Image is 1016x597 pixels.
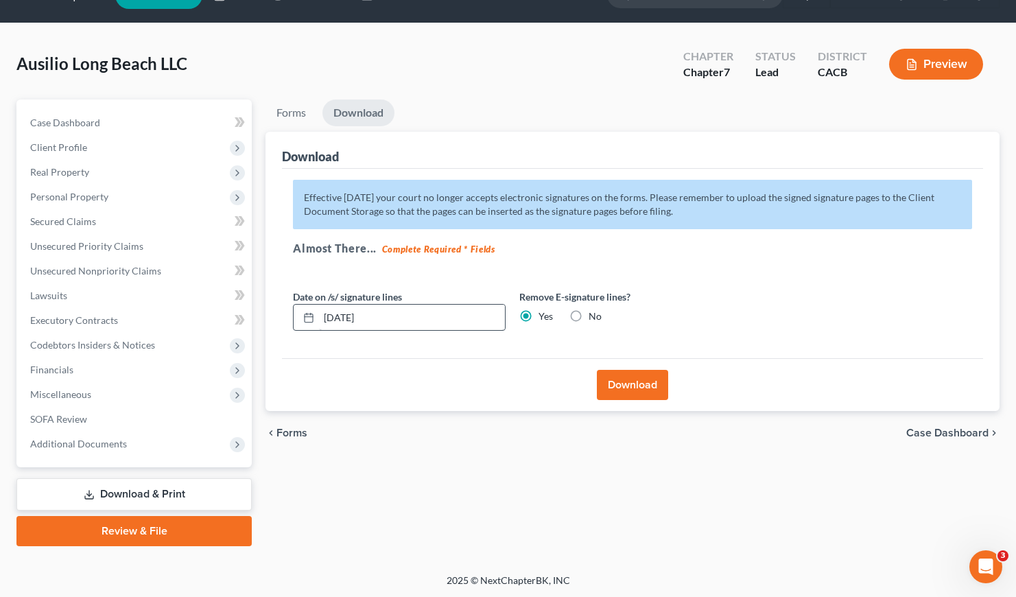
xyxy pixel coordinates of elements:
[30,191,108,202] span: Personal Property
[30,265,161,277] span: Unsecured Nonpriority Claims
[30,339,155,351] span: Codebtors Insiders & Notices
[989,428,1000,438] i: chevron_right
[19,283,252,308] a: Lawsuits
[755,65,796,80] div: Lead
[969,550,1002,583] iframe: Intercom live chat
[519,290,732,304] label: Remove E-signature lines?
[30,240,143,252] span: Unsecured Priority Claims
[265,428,276,438] i: chevron_left
[276,428,307,438] span: Forms
[997,550,1008,561] span: 3
[755,49,796,65] div: Status
[19,259,252,283] a: Unsecured Nonpriority Claims
[906,428,989,438] span: Case Dashboard
[683,49,733,65] div: Chapter
[889,49,983,80] button: Preview
[30,314,118,326] span: Executory Contracts
[539,309,553,323] label: Yes
[265,428,326,438] button: chevron_left Forms
[30,166,89,178] span: Real Property
[16,54,187,73] span: Ausilio Long Beach LLC
[30,364,73,375] span: Financials
[19,308,252,333] a: Executory Contracts
[597,370,668,400] button: Download
[818,65,867,80] div: CACB
[683,65,733,80] div: Chapter
[30,141,87,153] span: Client Profile
[19,209,252,234] a: Secured Claims
[293,180,972,229] p: Effective [DATE] your court no longer accepts electronic signatures on the forms. Please remember...
[19,234,252,259] a: Unsecured Priority Claims
[30,413,87,425] span: SOFA Review
[724,65,730,78] span: 7
[906,428,1000,438] a: Case Dashboard chevron_right
[19,407,252,432] a: SOFA Review
[282,148,339,165] div: Download
[293,290,402,304] label: Date on /s/ signature lines
[319,305,505,331] input: MM/DD/YYYY
[30,388,91,400] span: Miscellaneous
[16,516,252,546] a: Review & File
[30,117,100,128] span: Case Dashboard
[293,240,972,257] h5: Almost There...
[30,438,127,449] span: Additional Documents
[322,99,394,126] a: Download
[382,244,495,255] strong: Complete Required * Fields
[16,478,252,511] a: Download & Print
[818,49,867,65] div: District
[589,309,602,323] label: No
[30,215,96,227] span: Secured Claims
[19,110,252,135] a: Case Dashboard
[265,99,317,126] a: Forms
[30,290,67,301] span: Lawsuits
